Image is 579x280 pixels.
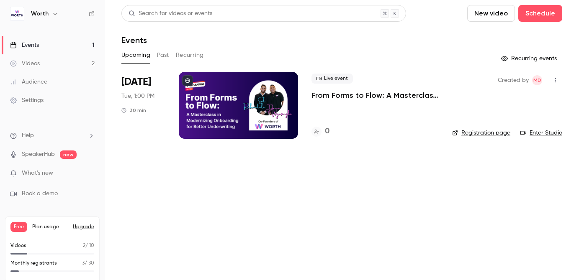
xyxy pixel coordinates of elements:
[121,107,146,114] div: 30 min
[82,261,85,266] span: 3
[10,7,24,20] img: Worth
[10,78,47,86] div: Audience
[83,243,85,248] span: 2
[60,150,77,159] span: new
[31,10,49,18] h6: Worth
[518,5,562,22] button: Schedule
[157,48,169,62] button: Past
[22,169,53,178] span: What's new
[497,52,562,65] button: Recurring events
[82,260,94,267] p: / 30
[121,72,165,139] div: Sep 23 Tue, 1:00 PM (America/New York)
[83,242,94,249] p: / 10
[532,75,542,85] span: Marilena De Niear
[73,224,94,230] button: Upgrade
[520,129,562,137] a: Enter Studio
[32,224,68,230] span: Plan usage
[498,75,529,85] span: Created by
[10,131,95,140] li: help-dropdown-opener
[452,129,510,137] a: Registration page
[10,41,39,49] div: Events
[10,222,27,232] span: Free
[121,92,154,100] span: Tue, 1:00 PM
[22,150,55,159] a: SpeakerHub
[311,126,329,137] a: 0
[129,9,212,18] div: Search for videos or events
[533,75,541,85] span: MD
[311,74,353,84] span: Live event
[311,90,439,100] a: From Forms to Flow: A Masterclass in Modernizing Onboarding for Better Underwriting
[176,48,204,62] button: Recurring
[10,96,44,104] div: Settings
[22,189,58,198] span: Book a demo
[121,48,150,62] button: Upcoming
[10,242,26,249] p: Videos
[467,5,515,22] button: New video
[121,35,147,45] h1: Events
[325,126,329,137] h4: 0
[10,59,40,68] div: Videos
[121,75,151,89] span: [DATE]
[22,131,34,140] span: Help
[10,260,57,267] p: Monthly registrants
